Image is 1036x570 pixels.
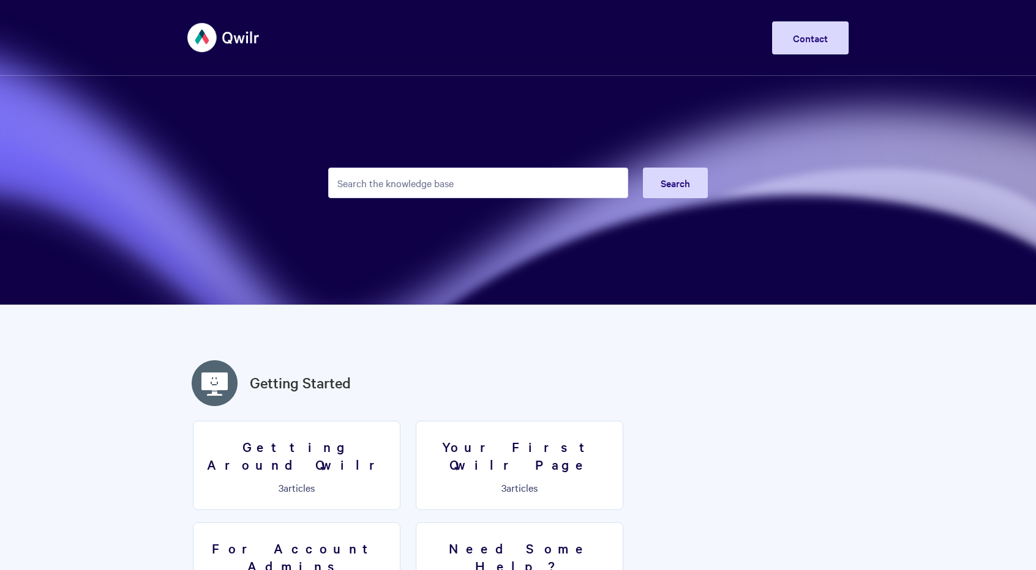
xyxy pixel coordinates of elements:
[201,482,392,493] p: articles
[424,482,615,493] p: articles
[187,15,260,61] img: Qwilr Help Center
[772,21,849,54] a: Contact
[328,168,628,198] input: Search the knowledge base
[501,481,506,494] span: 3
[279,481,283,494] span: 3
[201,438,392,473] h3: Getting Around Qwilr
[424,438,615,473] h3: Your First Qwilr Page
[193,421,400,510] a: Getting Around Qwilr 3articles
[250,372,351,394] a: Getting Started
[643,168,708,198] button: Search
[416,421,623,510] a: Your First Qwilr Page 3articles
[661,176,690,190] span: Search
